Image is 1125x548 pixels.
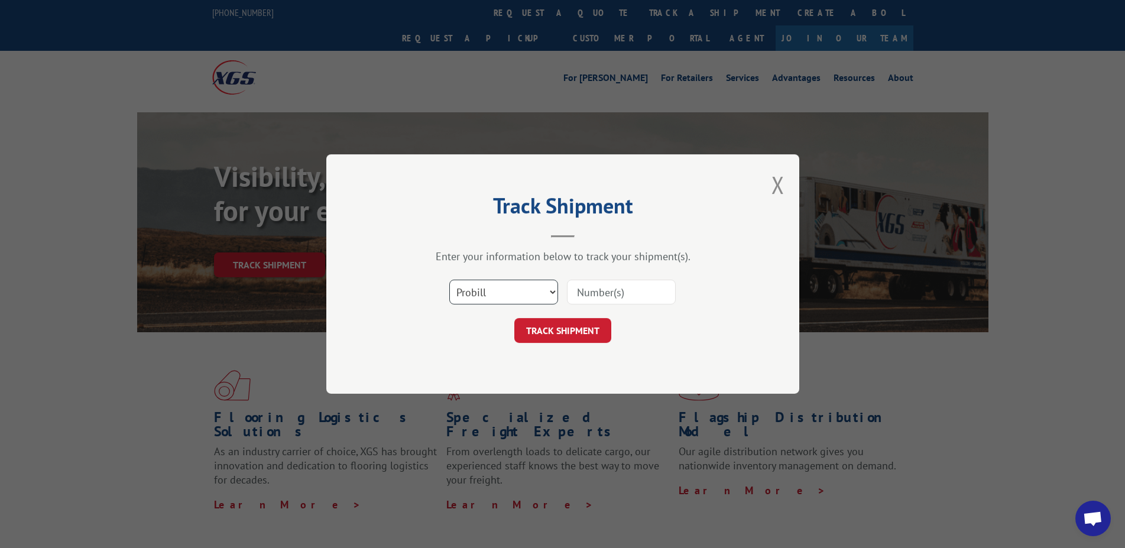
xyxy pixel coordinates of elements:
[514,318,611,343] button: TRACK SHIPMENT
[385,197,740,220] h2: Track Shipment
[771,169,784,200] button: Close modal
[1075,501,1111,536] div: Open chat
[567,280,676,304] input: Number(s)
[385,249,740,263] div: Enter your information below to track your shipment(s).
